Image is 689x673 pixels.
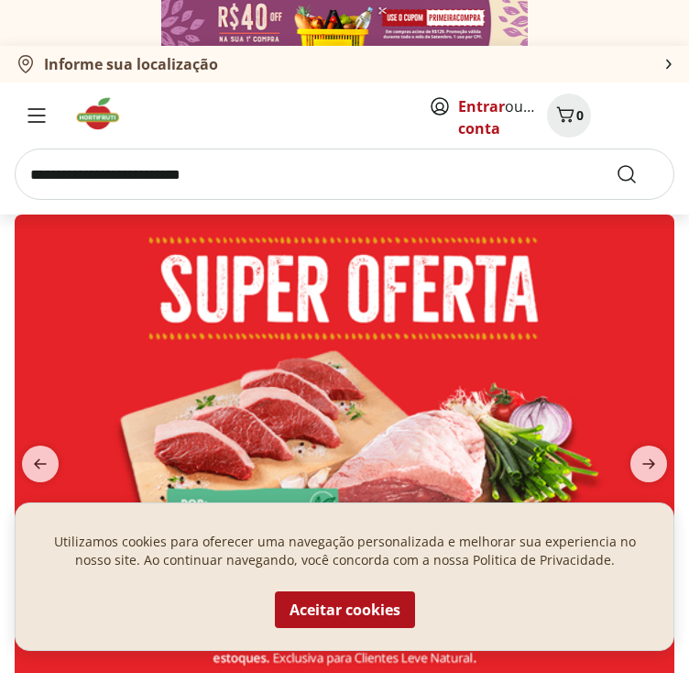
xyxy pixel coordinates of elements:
[458,95,540,139] span: ou
[616,163,660,185] button: Submit Search
[15,94,59,138] button: Menu
[44,54,218,74] b: Informe sua localização
[38,533,651,569] p: Utilizamos cookies para oferecer uma navegação personalizada e melhorar sua experiencia no nosso ...
[547,94,591,138] button: Carrinho
[576,106,584,124] span: 0
[15,149,674,200] input: search
[458,96,505,116] a: Entrar
[275,591,415,628] button: Aceitar cookies
[15,446,66,482] button: previous
[73,95,135,132] img: Hortifruti
[623,446,674,482] button: next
